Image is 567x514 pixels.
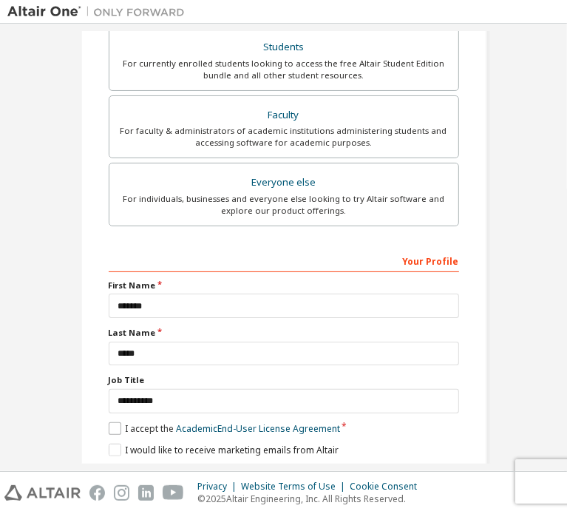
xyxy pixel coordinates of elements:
[350,481,426,493] div: Cookie Consent
[7,4,192,19] img: Altair One
[241,481,350,493] div: Website Terms of Use
[109,280,459,291] label: First Name
[118,125,449,149] div: For faculty & administrators of academic institutions administering students and accessing softwa...
[118,58,449,81] div: For currently enrolled students looking to access the free Altair Student Edition bundle and all ...
[109,444,339,456] label: I would like to receive marketing emails from Altair
[109,374,459,386] label: Job Title
[197,493,426,505] p: © 2025 Altair Engineering, Inc. All Rights Reserved.
[4,485,81,501] img: altair_logo.svg
[109,248,459,272] div: Your Profile
[176,422,340,435] a: Academic End-User License Agreement
[109,422,340,435] label: I accept the
[163,485,184,501] img: youtube.svg
[118,193,449,217] div: For individuals, businesses and everyone else looking to try Altair software and explore our prod...
[114,485,129,501] img: instagram.svg
[118,37,449,58] div: Students
[118,172,449,193] div: Everyone else
[138,485,154,501] img: linkedin.svg
[197,481,241,493] div: Privacy
[89,485,105,501] img: facebook.svg
[118,105,449,126] div: Faculty
[109,327,459,339] label: Last Name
